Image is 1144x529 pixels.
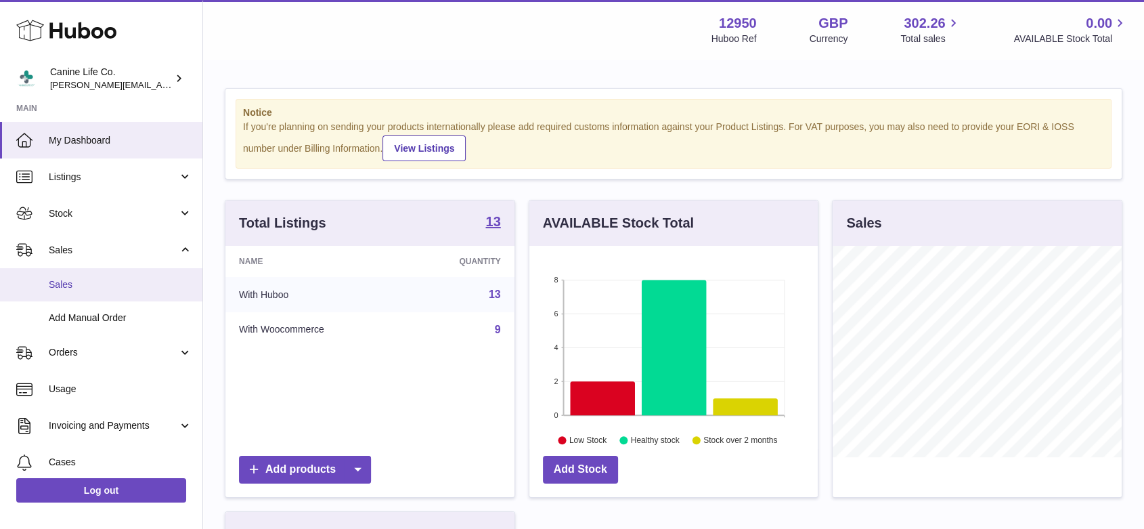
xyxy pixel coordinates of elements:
a: Add Stock [543,456,618,484]
div: Canine Life Co. [50,66,172,91]
span: Add Manual Order [49,312,192,324]
td: With Huboo [225,277,405,312]
th: Name [225,246,405,277]
span: Usage [49,383,192,396]
a: 302.26 Total sales [900,14,961,45]
span: Total sales [900,33,961,45]
text: Stock over 2 months [703,436,777,445]
div: Huboo Ref [711,33,757,45]
span: Sales [49,278,192,291]
h3: Total Listings [239,214,326,232]
div: Currency [810,33,848,45]
h3: Sales [846,214,881,232]
span: 302.26 [904,14,945,33]
span: My Dashboard [49,134,192,147]
td: With Woocommerce [225,312,405,347]
text: 8 [554,276,558,284]
text: Low Stock [569,436,607,445]
span: [PERSON_NAME][EMAIL_ADDRESS][DOMAIN_NAME] [50,79,271,90]
strong: Notice [243,106,1104,119]
strong: GBP [818,14,848,33]
text: 6 [554,310,558,318]
text: Healthy stock [631,436,680,445]
text: 4 [554,343,558,352]
div: If you're planning on sending your products internationally please add required customs informati... [243,121,1104,161]
a: Log out [16,478,186,503]
th: Quantity [405,246,514,277]
a: 0.00 AVAILABLE Stock Total [1013,14,1128,45]
span: Listings [49,171,178,184]
a: 9 [495,324,501,335]
span: Sales [49,244,178,257]
span: Cases [49,456,192,469]
a: 13 [489,289,501,300]
strong: 13 [485,215,500,228]
text: 0 [554,411,558,419]
span: Orders [49,346,178,359]
a: 13 [485,215,500,231]
text: 2 [554,377,558,385]
span: 0.00 [1086,14,1112,33]
img: kevin@clsgltd.co.uk [16,68,37,89]
strong: 12950 [719,14,757,33]
span: Stock [49,207,178,220]
span: Invoicing and Payments [49,419,178,432]
a: View Listings [382,135,466,161]
h3: AVAILABLE Stock Total [543,214,694,232]
span: AVAILABLE Stock Total [1013,33,1128,45]
a: Add products [239,456,371,484]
